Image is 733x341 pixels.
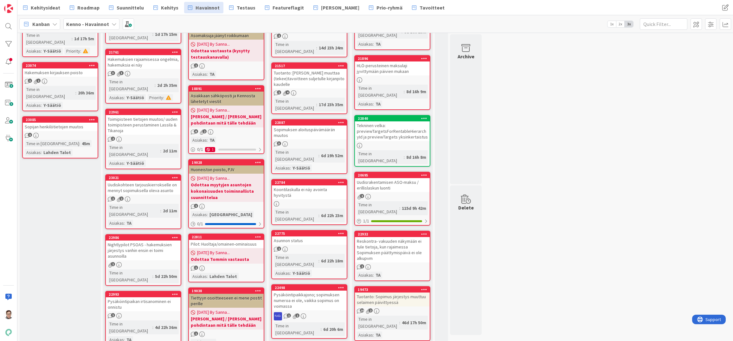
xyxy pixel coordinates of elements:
b: Odottaa Tommin vastausta [191,256,262,262]
div: Hakemuksen kirjauksen poisto [23,68,98,77]
div: TA [208,137,216,144]
div: 22932Reskontra- vakuuden näkymään ei tule tietoja, kun rajaimessa Sopimuksen päättymispäivä ei ol... [355,231,430,262]
div: Y-Säätiö [291,270,312,277]
div: 18891 [192,87,264,91]
span: [DATE] By Sanna... [197,309,230,316]
a: 22498Pysäköintipaikkajono; sopimuksen numeroa ei ole, vaikka sopimus on voimassaRSTime in [GEOGRA... [271,284,347,339]
div: 19028 [192,160,264,165]
span: 2 [277,34,281,38]
span: : [80,48,81,55]
div: Time in [GEOGRAPHIC_DATA] [108,320,152,334]
div: Tuotanto: [PERSON_NAME] muuttaa (tekee)tavoitteen suljetulle kirjanpito kaudelle [272,69,347,88]
div: 22986 [106,235,181,241]
b: Odottaa myytyjen asuntojen kokonaisuuden toiminnallista suunnittelua [191,182,262,201]
span: 1 [277,90,281,94]
span: 1 [194,204,198,208]
span: 1 [194,266,198,270]
div: Asiakas [191,273,207,280]
div: 21896HLÖ-perusteinen maksulaji jyvittymään päivien mukaan [355,56,430,75]
div: Time in [GEOGRAPHIC_DATA] [357,316,399,330]
span: 3 [119,71,124,75]
img: RS [274,312,282,320]
span: : [207,71,208,78]
div: 21896 [355,56,430,61]
div: 22887 [275,120,347,125]
div: HLÖ-perusteinen maksulaji jyvittymään päivien mukaan [355,61,430,75]
a: 19028Huoneiston poisto, PJV[DATE] By Sanna...Odottaa myytyjen asuntojen kokonaisuuden toiminnalli... [188,159,264,228]
div: 18891 [189,86,264,92]
a: 22775Asunnon statusTime in [GEOGRAPHIC_DATA]:6d 22h 18mAsiakas:Y-Säätiö [271,230,347,279]
span: : [373,272,374,279]
div: 22811 [192,235,264,239]
span: Havainnot [196,4,220,11]
a: 22887Sopimuksen aloituspäivämäärän muutosTime in [GEOGRAPHIC_DATA]:6d 19h 52mAsiakas:Y-Säätiö [271,119,347,174]
div: 2d 11m [161,147,179,154]
div: 0/1 [189,220,264,228]
a: 23074Hakemuksen kirjauksen poistoTime in [GEOGRAPHIC_DATA]:20h 36mAsiakas:Y-Säätiö [22,62,98,111]
a: [PERSON_NAME] [310,2,363,13]
div: 17d 23h 35m [317,101,345,108]
div: 19038Tiettyyn osoitteeseen ei mene postit perille [189,288,264,308]
div: TA [374,331,382,338]
div: 6d 19h 52m [319,152,345,159]
div: 20695Uudisrakentamisen ASO-maksu / erillislaskun luonti [355,172,430,192]
div: Asiakas [108,220,124,227]
span: : [321,326,322,333]
span: 2 [111,137,115,141]
span: Kehitys [161,4,178,11]
div: Time in [GEOGRAPHIC_DATA] [25,86,75,100]
div: Time in [GEOGRAPHIC_DATA] [108,144,160,158]
span: Roadmap [77,4,100,11]
a: 18891Asiakkaan sähköposti ja Kennosta lähetetyt viestit[DATE] By Sanna...[PERSON_NAME] / [PERSON_... [188,85,264,154]
div: Asunnon status [272,236,347,245]
span: 1 [287,313,291,318]
a: 21517Tuotanto: [PERSON_NAME] muuttaa (tekee)tavoitteen suljetulle kirjanpito kaudelleTime in [GEO... [271,62,347,114]
span: 3x [625,21,633,27]
div: Time in [GEOGRAPHIC_DATA] [25,32,72,46]
div: Pilot: Huoltaja/omainen-ominaisuus [189,240,264,248]
span: 1 [295,313,299,318]
span: : [207,211,208,218]
div: Asiakas [357,331,373,338]
span: [DATE] By Sanna... [197,249,230,256]
div: Asiakas [25,102,41,109]
div: 23021Uudiskohteen tarjouskierrokselle on mennyt sopimuksella oleva asunto [106,175,181,195]
span: 1 [119,196,124,201]
div: Lahden Talot [208,273,239,280]
span: : [160,147,161,154]
span: 3 [277,141,281,145]
div: Delete [458,204,474,211]
div: Tiettyyn osoitteeseen ei mene postit perille [189,294,264,308]
span: : [399,205,400,212]
span: : [72,35,73,42]
span: : [316,101,317,108]
span: : [290,164,291,171]
span: Support [13,1,29,9]
a: 22932Reskontra- vakuuden näkymään ei tule tietoja, kun rajaimessa Sopimuksen päättymispäivä ei ol... [354,231,430,281]
div: 19473 [355,287,430,293]
span: : [124,94,125,101]
div: Time in [GEOGRAPHIC_DATA] [274,254,318,268]
div: 18891Asiakkaan sähköposti ja Kennosta lähetetyt viestit [189,86,264,106]
div: 22986Nightlypilot PSOAS - hakemuksien järjestys vanhin ensin ei toimi asunnoilla [106,235,181,260]
div: 1 [205,147,215,152]
div: 6d 22h 18m [319,257,345,264]
span: : [373,100,374,107]
a: Roadmap [66,2,103,13]
div: Reskontra- vakuuden näkymään ei tule tietoja, kun rajaimessa Sopimuksen päättymispäivä ei ole alk... [355,237,430,262]
span: 1 [194,63,198,68]
div: 22986 [109,235,181,240]
div: 45m [80,140,92,147]
span: : [124,160,125,167]
a: 23021Uudiskohteen tarjouskierrokselle on mennyt sopimuksella oleva asuntoTime in [GEOGRAPHIC_DATA... [105,174,181,229]
span: Testaus [237,4,255,11]
div: Lahden Talot [42,149,73,156]
div: Asiakas [108,94,124,101]
div: Uudiskohteen tarjouskierrokselle on mennyt sopimuksella oleva asunto [106,181,181,195]
div: 22811Pilot: Huoltaja/omainen-ominaisuus [189,234,264,248]
div: 22775Asunnon status [272,231,347,245]
b: Kenno - Havainnot [66,21,109,27]
div: Time in [GEOGRAPHIC_DATA] [274,209,318,222]
div: 6d 20h 6m [322,326,345,333]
